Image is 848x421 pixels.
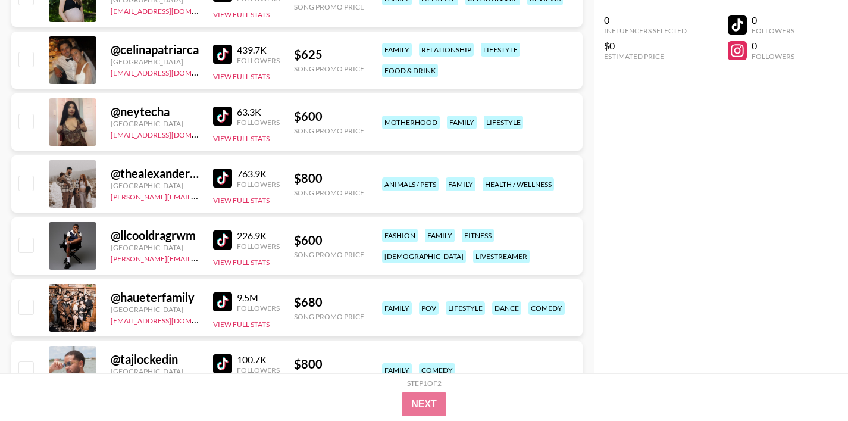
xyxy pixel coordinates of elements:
div: 226.9K [237,230,280,242]
div: comedy [528,301,565,315]
a: [PERSON_NAME][EMAIL_ADDRESS][PERSON_NAME][DOMAIN_NAME] [111,190,343,201]
div: 63.3K [237,106,280,118]
button: View Full Stats [213,134,270,143]
div: Followers [237,366,280,375]
a: [PERSON_NAME][EMAIL_ADDRESS][DOMAIN_NAME] [111,252,287,263]
div: Song Promo Price [294,250,364,259]
img: TikTok [213,107,232,126]
div: $0 [604,40,687,52]
img: TikTok [213,354,232,373]
div: relationship [419,43,474,57]
a: [EMAIL_ADDRESS][DOMAIN_NAME] [111,4,230,15]
div: family [425,229,455,242]
a: [EMAIL_ADDRESS][DOMAIN_NAME] [111,128,230,139]
div: [GEOGRAPHIC_DATA] [111,119,199,128]
div: Song Promo Price [294,2,364,11]
div: @ llcooldragrwm [111,228,199,243]
a: [EMAIL_ADDRESS][DOMAIN_NAME] [111,66,230,77]
div: [GEOGRAPHIC_DATA] [111,243,199,252]
div: 0 [752,14,794,26]
button: View Full Stats [213,320,270,329]
div: fashion [382,229,418,242]
div: Followers [237,56,280,65]
div: $ 600 [294,109,364,124]
div: Estimated Price [604,52,687,61]
button: View Full Stats [213,72,270,81]
button: View Full Stats [213,258,270,267]
div: @ tajlockedin [111,352,199,367]
img: TikTok [213,292,232,311]
button: View Full Stats [213,10,270,19]
div: [GEOGRAPHIC_DATA] [111,367,199,376]
div: [DEMOGRAPHIC_DATA] [382,250,466,263]
div: Followers [237,242,280,251]
div: [GEOGRAPHIC_DATA] [111,57,199,66]
div: health / wellness [483,177,554,191]
div: @ thealexanderfamilyy [111,166,199,181]
div: motherhood [382,116,440,129]
div: @ celinapatriarca [111,42,199,57]
div: 0 [604,14,687,26]
div: Song Promo Price [294,64,364,73]
div: family [382,43,412,57]
div: Influencers Selected [604,26,687,35]
div: @ haueterfamily [111,290,199,305]
div: lifestyle [481,43,520,57]
div: Step 1 of 2 [407,379,442,388]
div: $ 625 [294,47,364,62]
div: Followers [237,304,280,313]
iframe: Drift Widget Chat Controller [788,361,834,407]
div: lifestyle [484,116,523,129]
div: @ neytecha [111,104,199,119]
div: animals / pets [382,177,439,191]
div: family [447,116,477,129]
div: Song Promo Price [294,126,364,135]
button: View Full Stats [213,196,270,205]
div: family [382,363,412,377]
div: $ 680 [294,295,364,310]
div: 100.7K [237,354,280,366]
div: 763.9K [237,168,280,180]
img: TikTok [213,230,232,250]
div: 9.5M [237,292,280,304]
div: Song Promo Price [294,312,364,321]
div: dance [492,301,521,315]
div: [GEOGRAPHIC_DATA] [111,181,199,190]
div: Followers [752,52,794,61]
div: Followers [752,26,794,35]
div: Followers [237,118,280,127]
div: 439.7K [237,44,280,56]
div: fitness [462,229,494,242]
div: Followers [237,180,280,189]
div: livestreamer [473,250,530,263]
div: family [382,301,412,315]
a: [EMAIL_ADDRESS][DOMAIN_NAME] [111,314,230,325]
div: lifestyle [446,301,485,315]
div: $ 800 [294,357,364,372]
div: family [446,177,475,191]
div: $ 800 [294,171,364,186]
div: Song Promo Price [294,188,364,197]
img: TikTok [213,169,232,188]
div: [GEOGRAPHIC_DATA] [111,305,199,314]
div: comedy [419,363,455,377]
div: 0 [752,40,794,52]
div: food & drink [382,64,438,77]
div: pov [419,301,439,315]
img: TikTok [213,45,232,64]
button: Next [402,392,446,416]
div: $ 600 [294,233,364,248]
